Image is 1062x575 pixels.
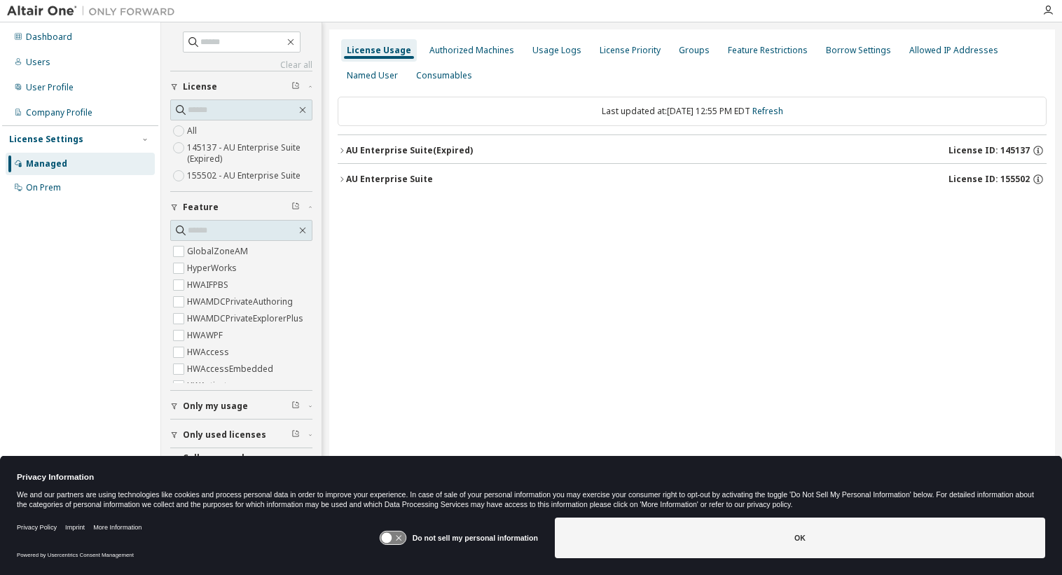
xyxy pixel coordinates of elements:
[187,327,226,344] label: HWAWPF
[187,361,276,377] label: HWAccessEmbedded
[679,45,710,56] div: Groups
[7,4,182,18] img: Altair One
[728,45,808,56] div: Feature Restrictions
[183,81,217,92] span: License
[429,45,514,56] div: Authorized Machines
[187,293,296,310] label: HWAMDCPrivateAuthoring
[291,202,300,213] span: Clear filter
[532,45,581,56] div: Usage Logs
[183,429,266,441] span: Only used licenses
[346,145,473,156] div: AU Enterprise Suite (Expired)
[187,167,303,184] label: 155502 - AU Enterprise Suite
[949,174,1030,185] span: License ID: 155502
[338,164,1047,195] button: AU Enterprise SuiteLicense ID: 155502
[338,97,1047,126] div: Last updated at: [DATE] 12:55 PM EDT
[9,134,83,145] div: License Settings
[187,260,240,277] label: HyperWorks
[291,401,300,412] span: Clear filter
[347,45,411,56] div: License Usage
[291,429,300,441] span: Clear filter
[26,57,50,68] div: Users
[26,82,74,93] div: User Profile
[187,123,200,139] label: All
[291,81,300,92] span: Clear filter
[26,107,92,118] div: Company Profile
[416,70,472,81] div: Consumables
[187,277,231,293] label: HWAIFPBS
[949,145,1030,156] span: License ID: 145137
[183,202,219,213] span: Feature
[26,32,72,43] div: Dashboard
[170,71,312,102] button: License
[170,60,312,71] a: Clear all
[187,310,306,327] label: HWAMDCPrivateExplorerPlus
[170,420,312,450] button: Only used licenses
[752,105,783,117] a: Refresh
[600,45,661,56] div: License Priority
[170,192,312,223] button: Feature
[187,139,312,167] label: 145137 - AU Enterprise Suite (Expired)
[826,45,891,56] div: Borrow Settings
[26,182,61,193] div: On Prem
[187,377,235,394] label: HWActivate
[183,452,291,475] span: Collapse on share string
[347,70,398,81] div: Named User
[26,158,67,169] div: Managed
[170,391,312,422] button: Only my usage
[338,135,1047,166] button: AU Enterprise Suite(Expired)License ID: 145137
[187,344,232,361] label: HWAccess
[183,401,248,412] span: Only my usage
[346,174,433,185] div: AU Enterprise Suite
[909,45,998,56] div: Allowed IP Addresses
[187,243,251,260] label: GlobalZoneAM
